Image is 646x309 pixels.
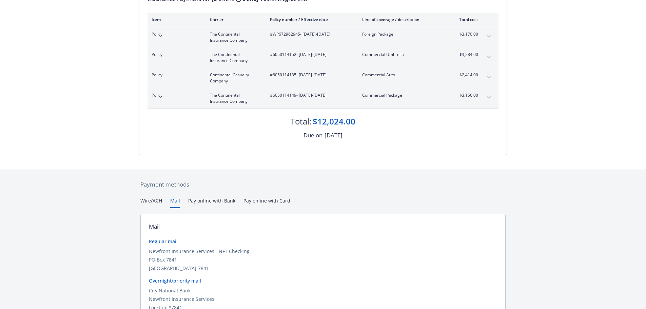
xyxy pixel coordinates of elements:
span: Policy [152,92,199,98]
button: Wire/ACH [140,197,162,208]
div: [DATE] [325,131,342,140]
div: PolicyThe Continental Insurance Company#6050114152- [DATE]-[DATE]Commercial Umbrella$3,284.00expa... [148,47,498,68]
button: Pay online with Card [243,197,290,208]
span: The Continental Insurance Company [210,52,259,64]
div: Overnight/priority mail [149,277,497,284]
span: $2,414.00 [453,72,478,78]
button: expand content [484,92,494,103]
span: Commercial Auto [362,72,442,78]
span: The Continental Insurance Company [210,92,259,104]
button: expand content [484,31,494,42]
div: PolicyThe Continental Insurance Company#WP672962945- [DATE]-[DATE]Foreign Package$3,170.00expand ... [148,27,498,47]
div: Mail [149,222,160,231]
div: PO Box 7841 [149,256,497,263]
span: Policy [152,72,199,78]
button: expand content [484,52,494,62]
button: Pay online with Bank [188,197,235,208]
button: Mail [170,197,180,208]
div: Payment methods [140,180,506,189]
span: Commercial Package [362,92,442,98]
div: PolicyThe Continental Insurance Company#6050114149- [DATE]-[DATE]Commercial Package$3,156.00expan... [148,88,498,109]
button: expand content [484,72,494,83]
span: Foreign Package [362,31,442,37]
div: Carrier [210,17,259,22]
div: Policy number / Effective date [270,17,351,22]
span: The Continental Insurance Company [210,31,259,43]
span: Commercial Umbrella [362,52,442,58]
span: Policy [152,31,199,37]
div: Total cost [453,17,478,22]
span: #6050114135 - [DATE]-[DATE] [270,72,351,78]
span: $3,284.00 [453,52,478,58]
div: $12,024.00 [313,116,355,127]
div: City National Bank [149,287,497,294]
div: PolicyContinental Casualty Company#6050114135- [DATE]-[DATE]Commercial Auto$2,414.00expand content [148,68,498,88]
div: [GEOGRAPHIC_DATA]-7841 [149,265,497,272]
span: Continental Casualty Company [210,72,259,84]
div: Item [152,17,199,22]
span: #6050114149 - [DATE]-[DATE] [270,92,351,98]
span: $3,156.00 [453,92,478,98]
span: #6050114152 - [DATE]-[DATE] [270,52,351,58]
span: #WP672962945 - [DATE]-[DATE] [270,31,351,37]
span: Policy [152,52,199,58]
div: Newfront Insurance Services [149,295,497,303]
div: Total: [291,116,311,127]
div: Line of coverage / description [362,17,442,22]
div: Newfront Insurance Services - NFT Checking [149,248,497,255]
span: $3,170.00 [453,31,478,37]
div: Regular mail [149,238,497,245]
div: Due on [304,131,322,140]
